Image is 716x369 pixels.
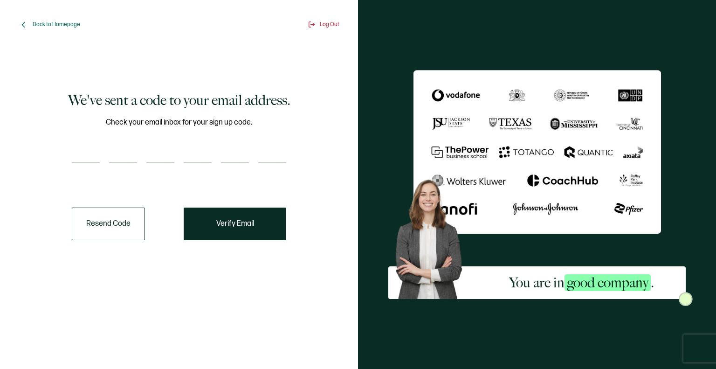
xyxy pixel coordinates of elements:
[184,208,286,240] button: Verify Email
[106,117,252,128] span: Check your email inbox for your sign up code.
[509,273,654,292] h2: You are in .
[68,91,290,110] h1: We've sent a code to your email address.
[413,70,661,233] img: Sertifier We've sent a code to your email address.
[561,264,716,369] iframe: Chat Widget
[388,174,477,299] img: Sertifier Signup - You are in <span class="strong-h">good company</span>. Hero
[72,208,145,240] button: Resend Code
[320,21,339,28] span: Log Out
[33,21,80,28] span: Back to Homepage
[216,220,254,228] span: Verify Email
